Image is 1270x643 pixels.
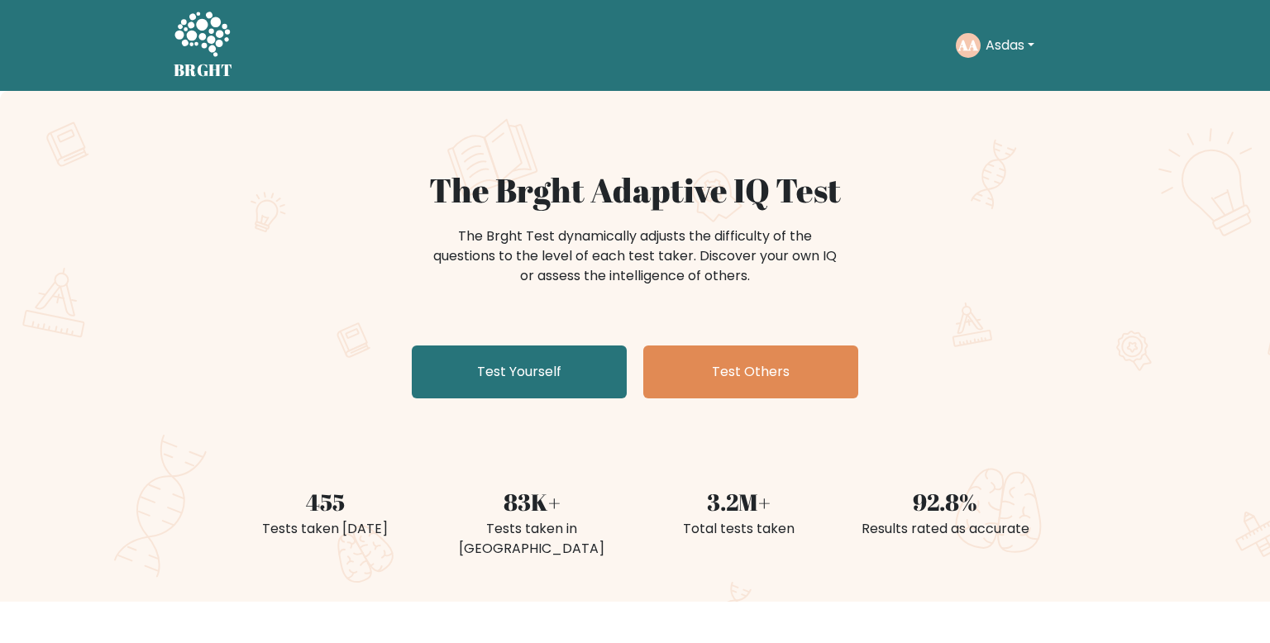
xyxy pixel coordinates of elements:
a: BRGHT [174,7,233,84]
div: Tests taken [DATE] [232,519,418,539]
a: Test Yourself [412,345,627,398]
div: Tests taken in [GEOGRAPHIC_DATA] [438,519,625,559]
a: Test Others [643,345,858,398]
button: Asdas [981,35,1039,56]
div: 3.2M+ [645,484,832,519]
h5: BRGHT [174,60,233,80]
h1: The Brght Adaptive IQ Test [232,170,1038,210]
div: Results rated as accurate [852,519,1038,539]
text: AA [957,36,978,55]
div: 83K+ [438,484,625,519]
div: The Brght Test dynamically adjusts the difficulty of the questions to the level of each test take... [428,226,842,286]
div: 455 [232,484,418,519]
div: 92.8% [852,484,1038,519]
div: Total tests taken [645,519,832,539]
